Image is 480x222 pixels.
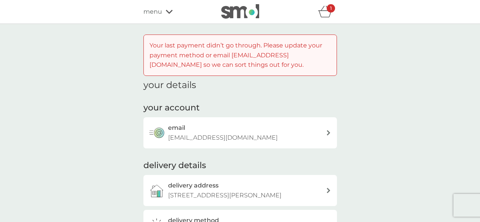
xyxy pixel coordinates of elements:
[143,175,337,206] a: delivery address[STREET_ADDRESS][PERSON_NAME]
[143,160,206,172] h2: delivery details
[221,4,259,19] img: smol
[143,117,337,148] button: email[EMAIL_ADDRESS][DOMAIN_NAME]
[150,42,322,68] span: Your last payment didn’t go through. Please update your payment method or email [EMAIL_ADDRESS][D...
[143,80,196,91] h1: your details
[168,181,219,191] h3: delivery address
[143,102,200,114] h2: your account
[168,123,185,133] h3: email
[168,191,282,200] p: [STREET_ADDRESS][PERSON_NAME]
[318,4,337,19] div: basket
[143,7,162,17] span: menu
[168,133,278,143] p: [EMAIL_ADDRESS][DOMAIN_NAME]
